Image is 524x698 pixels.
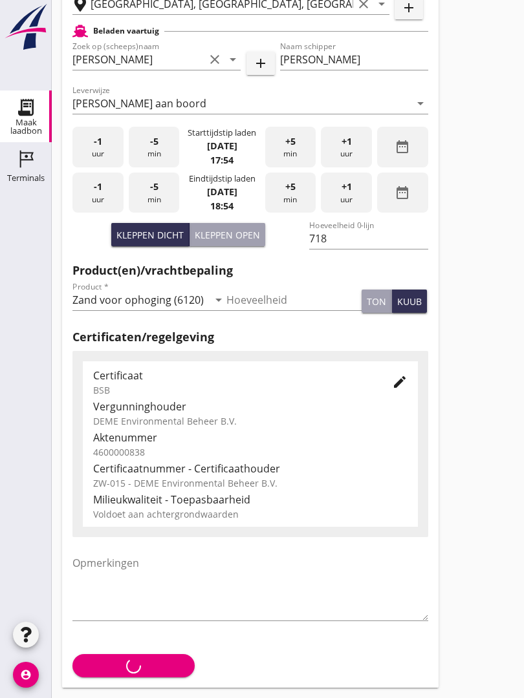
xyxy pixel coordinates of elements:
div: ZW-015 - DEME Environmental Beheer B.V. [93,476,408,490]
i: clear [207,52,223,67]
div: ton [367,295,386,308]
input: Zoek op (scheeps)naam [72,49,204,70]
strong: 17:54 [210,154,234,166]
div: Kleppen open [195,228,260,242]
span: +5 [285,180,296,194]
div: 4600000838 [93,445,408,459]
div: Eindtijdstip laden [189,173,256,185]
span: +1 [342,134,352,149]
div: uur [321,127,372,167]
div: Milieukwaliteit - Toepasbaarheid [93,492,408,507]
strong: 18:54 [210,200,234,212]
i: arrow_drop_down [225,52,241,67]
i: date_range [395,139,410,154]
h2: Certificaten/regelgeving [72,328,428,346]
span: -5 [150,180,158,194]
button: ton [362,290,392,313]
strong: [DATE] [207,140,237,152]
i: add [253,56,268,71]
div: Voldoet aan achtergrondwaarden [93,507,408,521]
div: Vergunninghouder [93,399,408,414]
span: +5 [285,134,296,149]
div: [PERSON_NAME] aan boord [72,98,206,109]
i: edit [392,374,408,390]
span: -1 [94,180,102,194]
textarea: Opmerkingen [72,553,428,620]
div: min [129,173,180,213]
div: Terminals [7,174,45,182]
div: Kleppen dicht [116,228,184,242]
input: Product * [72,290,208,310]
i: account_circle [13,662,39,688]
div: Starttijdstip laden [188,127,256,139]
div: kuub [397,295,422,308]
strong: [DATE] [207,185,237,198]
div: DEME Environmental Beheer B.V. [93,414,408,428]
i: arrow_drop_down [211,292,226,308]
div: min [265,173,316,213]
input: Hoeveelheid 0-lijn [309,228,428,249]
div: min [129,127,180,167]
i: date_range [395,185,410,200]
div: Certificaatnummer - Certificaathouder [93,461,408,476]
div: min [265,127,316,167]
button: Kleppen dicht [111,223,190,246]
input: Naam schipper [280,49,428,70]
h2: Product(en)/vrachtbepaling [72,262,428,279]
div: uur [72,173,124,213]
button: kuub [392,290,427,313]
div: Aktenummer [93,430,408,445]
span: +1 [342,180,352,194]
span: -5 [150,134,158,149]
img: logo-small.a267ee39.svg [3,3,49,51]
div: Certificaat [93,368,371,383]
div: uur [72,127,124,167]
div: uur [321,173,372,213]
span: -1 [94,134,102,149]
button: Kleppen open [190,223,265,246]
input: Hoeveelheid [226,290,362,310]
div: BSB [93,383,371,397]
h2: Beladen vaartuig [93,25,159,37]
i: arrow_drop_down [413,96,428,111]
